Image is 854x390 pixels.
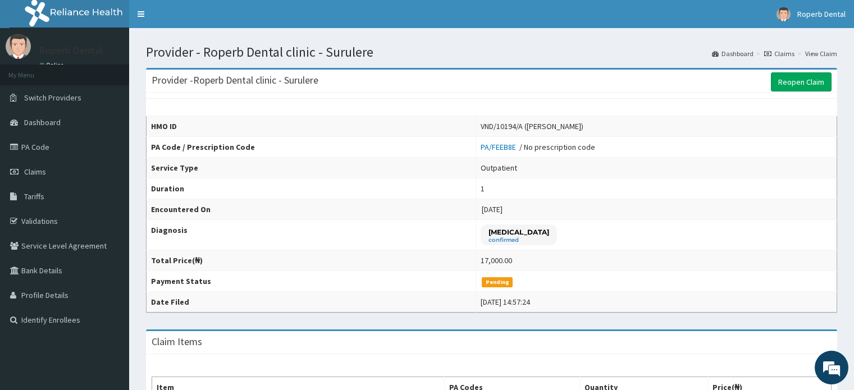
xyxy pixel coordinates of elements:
[481,121,583,132] div: VND/10194/A ([PERSON_NAME])
[764,49,794,58] a: Claims
[481,296,530,308] div: [DATE] 14:57:24
[147,250,476,271] th: Total Price(₦)
[147,271,476,292] th: Payment Status
[488,237,549,243] small: confirmed
[146,45,837,59] h1: Provider - Roperb Dental clinic - Surulere
[24,117,61,127] span: Dashboard
[147,292,476,313] th: Date Filed
[152,337,202,347] h3: Claim Items
[24,93,81,103] span: Switch Providers
[152,75,318,85] h3: Provider - Roperb Dental clinic - Surulere
[481,142,519,152] a: PA/FEEB8E
[147,158,476,178] th: Service Type
[481,162,517,173] div: Outpatient
[482,277,513,287] span: Pending
[805,49,837,58] a: View Claim
[481,141,595,153] div: / No prescription code
[147,178,476,199] th: Duration
[24,167,46,177] span: Claims
[39,45,103,56] p: Roperb Dental
[482,204,503,214] span: [DATE]
[147,137,476,158] th: PA Code / Prescription Code
[777,7,791,21] img: User Image
[39,61,66,69] a: Online
[6,34,31,59] img: User Image
[712,49,753,58] a: Dashboard
[481,183,485,194] div: 1
[488,227,549,237] p: [MEDICAL_DATA]
[147,220,476,250] th: Diagnosis
[481,255,512,266] div: 17,000.00
[147,199,476,220] th: Encountered On
[797,9,846,19] span: Roperb Dental
[147,116,476,137] th: HMO ID
[24,191,44,201] span: Tariffs
[771,72,832,91] a: Reopen Claim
